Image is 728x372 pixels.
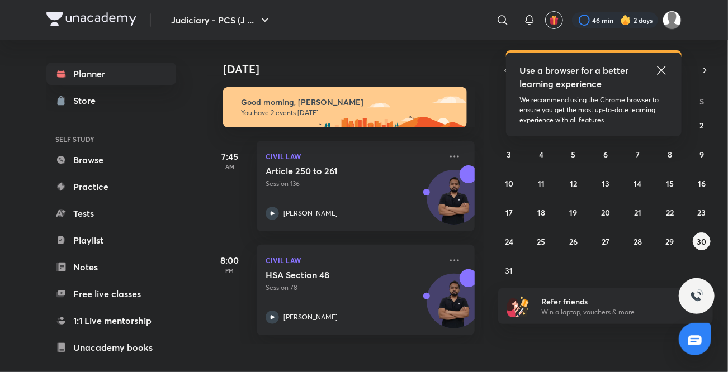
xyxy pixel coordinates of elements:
p: AM [207,163,252,170]
p: [PERSON_NAME] [283,208,338,218]
button: August 11, 2025 [532,174,550,192]
h5: Article 250 to 261 [266,165,405,177]
h5: 8:00 [207,254,252,267]
abbr: August 21, 2025 [634,207,641,218]
img: Avatar [427,280,481,333]
button: August 29, 2025 [661,232,679,250]
abbr: August 2, 2025 [700,120,704,131]
div: Store [73,94,102,107]
h5: Use a browser for a better learning experience [519,64,631,90]
img: ttu [690,289,703,303]
a: 1:1 Live mentorship [46,309,176,332]
button: August 6, 2025 [597,145,614,163]
img: streak [620,15,631,26]
abbr: August 9, 2025 [699,149,704,160]
button: August 3, 2025 [500,145,518,163]
button: August 19, 2025 [565,203,583,221]
p: Civil Law [266,150,441,163]
button: August 9, 2025 [693,145,711,163]
h4: [DATE] [223,63,486,76]
a: Notes [46,256,176,278]
abbr: August 16, 2025 [698,178,706,189]
a: Practice [46,175,176,198]
button: avatar [545,11,563,29]
abbr: August 17, 2025 [505,207,513,218]
button: August 17, 2025 [500,203,518,221]
button: August 18, 2025 [532,203,550,221]
button: August 30, 2025 [693,232,711,250]
img: Avatar [427,176,481,230]
p: Session 136 [266,179,441,189]
a: Tests [46,202,176,225]
a: Free live classes [46,283,176,305]
p: [PERSON_NAME] [283,312,338,322]
button: August 23, 2025 [693,203,711,221]
button: August 28, 2025 [628,232,646,250]
abbr: August 26, 2025 [569,236,578,247]
button: August 14, 2025 [628,174,646,192]
img: avatar [549,15,559,25]
button: August 26, 2025 [565,232,583,250]
abbr: August 22, 2025 [666,207,674,218]
p: Session 78 [266,283,441,293]
abbr: August 11, 2025 [538,178,545,189]
abbr: August 3, 2025 [507,149,512,160]
img: referral [507,295,530,317]
abbr: August 25, 2025 [537,236,546,247]
button: August 21, 2025 [628,203,646,221]
button: August 22, 2025 [661,203,679,221]
button: August 8, 2025 [661,145,679,163]
abbr: August 15, 2025 [666,178,674,189]
abbr: Saturday [699,96,704,107]
h6: Good morning, [PERSON_NAME] [241,97,457,107]
abbr: August 28, 2025 [634,236,642,247]
abbr: August 20, 2025 [601,207,610,218]
button: August 7, 2025 [628,145,646,163]
h6: SELF STUDY [46,130,176,149]
button: August 10, 2025 [500,174,518,192]
abbr: August 30, 2025 [697,236,707,247]
h5: 7:45 [207,150,252,163]
abbr: August 18, 2025 [537,207,545,218]
button: August 24, 2025 [500,232,518,250]
button: August 4, 2025 [532,145,550,163]
abbr: August 14, 2025 [634,178,641,189]
abbr: August 24, 2025 [505,236,513,247]
p: PM [207,267,252,274]
abbr: August 6, 2025 [603,149,608,160]
h5: HSA Section 48 [266,269,405,280]
button: August 15, 2025 [661,174,679,192]
abbr: August 13, 2025 [602,178,609,189]
abbr: August 8, 2025 [668,149,672,160]
abbr: August 19, 2025 [570,207,578,218]
p: We recommend using the Chrome browser to ensure you get the most up-to-date learning experience w... [519,95,668,125]
abbr: August 31, 2025 [505,265,513,276]
a: Unacademy books [46,336,176,359]
abbr: August 29, 2025 [665,236,674,247]
img: morning [223,87,467,127]
button: August 25, 2025 [532,232,550,250]
abbr: August 12, 2025 [570,178,577,189]
button: August 5, 2025 [565,145,583,163]
a: Playlist [46,229,176,251]
a: Company Logo [46,12,136,28]
a: Store [46,89,176,112]
abbr: August 5, 2025 [571,149,576,160]
abbr: August 10, 2025 [505,178,513,189]
button: August 16, 2025 [693,174,711,192]
button: August 13, 2025 [597,174,614,192]
button: August 2, 2025 [693,116,711,134]
abbr: August 7, 2025 [636,149,640,160]
h6: Refer friends [541,295,679,307]
a: Planner [46,63,176,85]
button: August 27, 2025 [597,232,614,250]
button: August 31, 2025 [500,261,518,279]
a: Browse [46,149,176,171]
button: August 12, 2025 [565,174,583,192]
p: Civil Law [266,254,441,267]
img: Company Logo [46,12,136,26]
p: You have 2 events [DATE] [241,108,457,117]
button: August 20, 2025 [597,203,614,221]
abbr: August 23, 2025 [698,207,706,218]
abbr: August 4, 2025 [539,149,543,160]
